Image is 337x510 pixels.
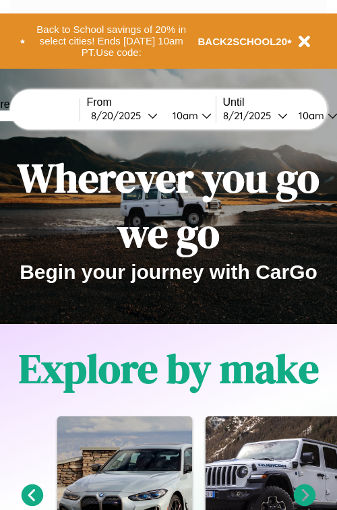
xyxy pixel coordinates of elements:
button: 8/20/2025 [87,108,162,123]
div: 8 / 20 / 2025 [91,109,148,122]
div: 10am [166,109,202,122]
button: 10am [162,108,216,123]
h1: Explore by make [19,341,319,396]
div: 8 / 21 / 2025 [223,109,278,122]
button: Back to School savings of 20% in select cities! Ends [DATE] 10am PT.Use code: [25,20,198,62]
b: BACK2SCHOOL20 [198,36,288,47]
label: From [87,96,216,108]
div: 10am [292,109,328,122]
